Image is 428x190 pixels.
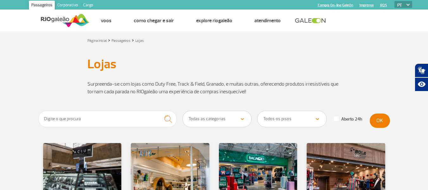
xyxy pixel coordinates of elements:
a: Cargo [80,1,96,11]
a: Página inicial [87,38,107,43]
a: Como chegar e sair [134,17,174,24]
a: Lojas [135,38,144,43]
a: RQS [380,3,387,7]
input: Digite o que procura [38,111,177,127]
a: Atendimento [254,17,281,24]
a: Imprensa [360,3,374,7]
button: Abrir tradutor de língua de sinais. [415,63,428,77]
h1: Lojas [87,59,341,69]
a: Voos [101,17,112,24]
div: Plugin de acessibilidade da Hand Talk. [415,63,428,91]
a: Compra On-line GaleOn [318,3,353,7]
p: Surpreenda-se com lojas como Duty Free, Track & Field, Granado, e muitas outras, oferecendo produ... [87,80,341,95]
a: Passageiros [112,38,131,43]
a: > [132,36,134,44]
label: Aberto 24h [334,116,362,122]
button: OK [370,114,390,128]
a: Corporativo [55,1,80,11]
a: Explore RIOgaleão [196,17,232,24]
button: Abrir recursos assistivos. [415,77,428,91]
a: Passageiros [29,1,55,11]
a: > [108,36,110,44]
